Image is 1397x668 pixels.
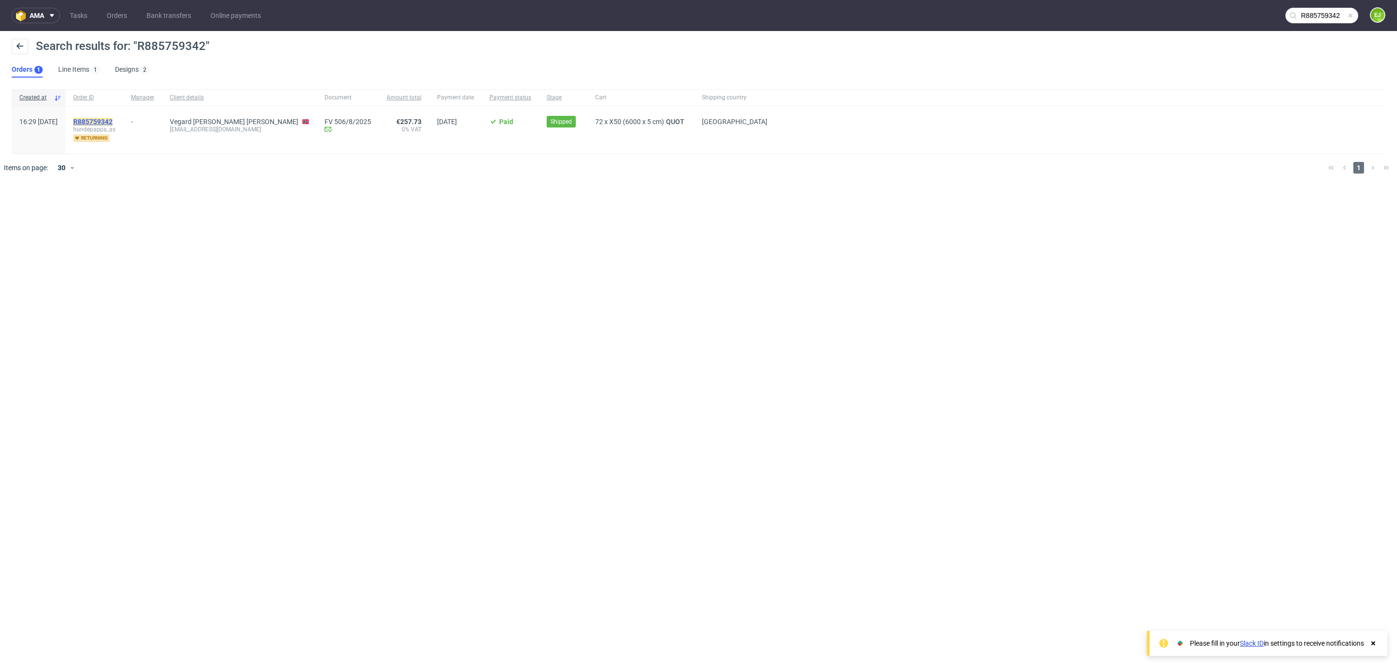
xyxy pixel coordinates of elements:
[36,39,210,53] span: Search results for: "R885759342"
[437,118,457,126] span: [DATE]
[702,118,767,126] span: [GEOGRAPHIC_DATA]
[12,62,43,78] a: Orders1
[101,8,133,23] a: Orders
[73,118,114,126] a: R885759342
[1353,162,1364,174] span: 1
[94,66,97,73] div: 1
[143,66,146,73] div: 2
[1240,639,1264,647] a: Slack ID
[387,94,422,102] span: Amount total
[131,114,154,126] div: -
[30,12,44,19] span: ama
[1371,8,1384,22] figcaption: EJ
[12,8,60,23] button: ama
[115,62,149,78] a: Designs2
[595,118,686,126] div: x
[325,94,371,102] span: Document
[170,94,309,102] span: Client details
[58,62,99,78] a: Line Items1
[1190,638,1364,648] div: Please fill in your in settings to receive notifications
[595,94,686,102] span: Cart
[387,126,422,133] span: 0% VAT
[73,94,115,102] span: Order ID
[73,118,113,126] mark: R885759342
[73,134,110,142] span: returning
[16,10,30,21] img: logo
[595,118,603,126] span: 72
[547,94,580,102] span: Stage
[19,94,50,102] span: Created at
[37,66,40,73] div: 1
[4,163,48,173] span: Items on page:
[52,161,69,175] div: 30
[64,8,93,23] a: Tasks
[141,8,197,23] a: Bank transfers
[702,94,767,102] span: Shipping country
[325,118,371,126] a: FV 506/8/2025
[170,118,298,126] a: Vegard [PERSON_NAME] [PERSON_NAME]
[551,117,572,126] span: Shipped
[1175,638,1185,648] img: Slack
[396,118,422,126] span: €257.73
[19,118,58,126] span: 16:29 [DATE]
[499,118,513,126] span: Paid
[205,8,267,23] a: Online payments
[437,94,474,102] span: Payment date
[131,94,154,102] span: Manager
[664,118,686,126] a: QUOT
[170,126,309,133] div: [EMAIL_ADDRESS][DOMAIN_NAME]
[489,94,531,102] span: Payment status
[609,118,664,126] span: X50 (6000 x 5 cm)
[73,126,115,133] span: hundepappa_as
